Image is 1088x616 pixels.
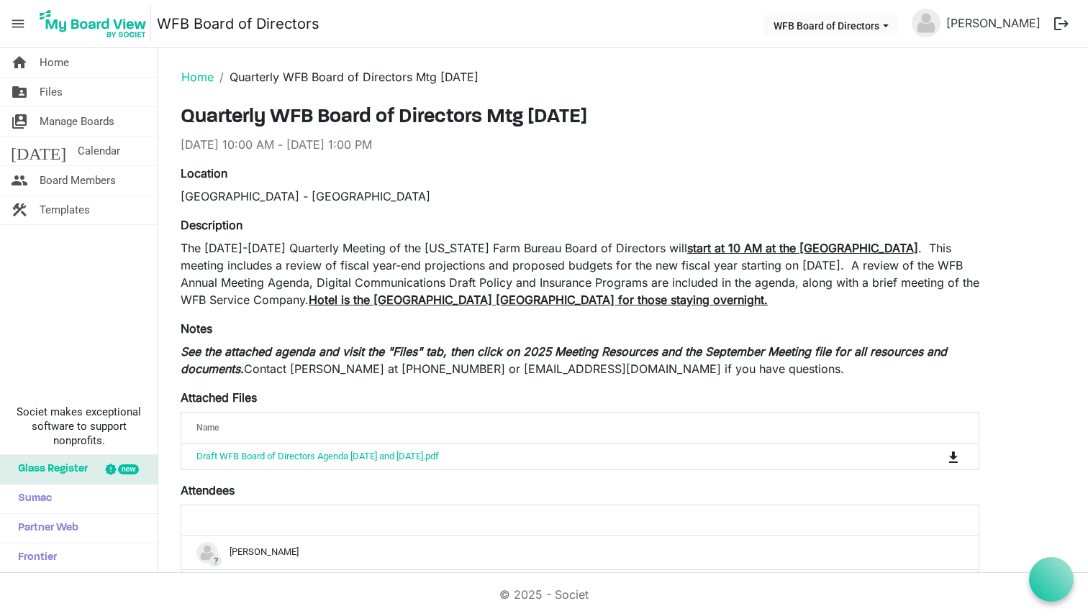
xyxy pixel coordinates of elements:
a: © 2025 - Societ [499,587,589,602]
button: logout [1046,9,1076,39]
span: Home [40,48,69,77]
div: new [118,464,139,474]
label: Attached Files [181,389,257,406]
div: [GEOGRAPHIC_DATA] - [GEOGRAPHIC_DATA] [181,188,979,205]
td: is Command column column header [889,443,979,469]
span: folder_shared [11,78,28,106]
span: Board Members [40,166,116,195]
a: WFB Board of Directors [157,9,319,38]
span: Sumac [11,484,52,513]
span: menu [4,10,32,37]
div: [DATE] 10:00 AM - [DATE] 1:00 PM [181,136,979,153]
div: [PERSON_NAME] [196,542,964,564]
span: Glass Register [11,455,88,484]
em: See the attached agenda and visit the "Files" tab, then click on 2025 Meeting Resources and the S... [181,344,947,376]
label: Attendees [181,482,235,499]
a: My Board View Logo [35,6,157,42]
label: Location [181,165,227,182]
a: Draft WFB Board of Directors Agenda [DATE] and [DATE].pdf [196,451,439,461]
button: Download [943,446,964,466]
a: Home [181,70,214,84]
li: Quarterly WFB Board of Directors Mtg [DATE] [214,68,479,86]
span: [DATE] [11,137,66,165]
span: switch_account [11,107,28,136]
span: ? [209,555,222,567]
label: Notes [181,320,212,337]
span: construction [11,196,28,224]
span: Manage Boards [40,107,114,136]
img: no-profile-picture.svg [196,542,218,564]
span: start at 10 AM at the [GEOGRAPHIC_DATA] [687,241,918,255]
img: no-profile-picture.svg [912,9,940,37]
img: My Board View Logo [35,6,151,42]
span: people [11,166,28,195]
td: ?Bailey Moon is template cell column header [181,569,979,603]
p: The [DATE]-[DATE] Quarterly Meeting of the [US_STATE] Farm Bureau Board of Directors will . This ... [181,239,979,308]
span: Partner Web [11,514,78,543]
span: Societ makes exceptional software to support nonprofits. [6,405,151,448]
span: Frontier [11,543,57,572]
p: Contact [PERSON_NAME] at [PHONE_NUMBER] or [EMAIL_ADDRESS][DOMAIN_NAME] if you have questions. [181,343,979,377]
span: Hotel is the [GEOGRAPHIC_DATA] [GEOGRAPHIC_DATA] for those staying overnight. [309,293,768,307]
span: Calendar [78,137,120,165]
span: Name [196,423,219,433]
a: [PERSON_NAME] [940,9,1046,37]
span: Templates [40,196,90,224]
label: Description [181,216,242,234]
td: Draft WFB Board of Directors Agenda 9-18 and 9-19-2025.pdf is template cell column header Name [181,443,889,469]
span: Files [40,78,63,106]
h3: Quarterly WFB Board of Directors Mtg [DATE] [181,106,979,130]
button: WFB Board of Directors dropdownbutton [764,15,898,35]
td: ?Anne Lawrence is template cell column header [181,536,979,569]
span: home [11,48,28,77]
